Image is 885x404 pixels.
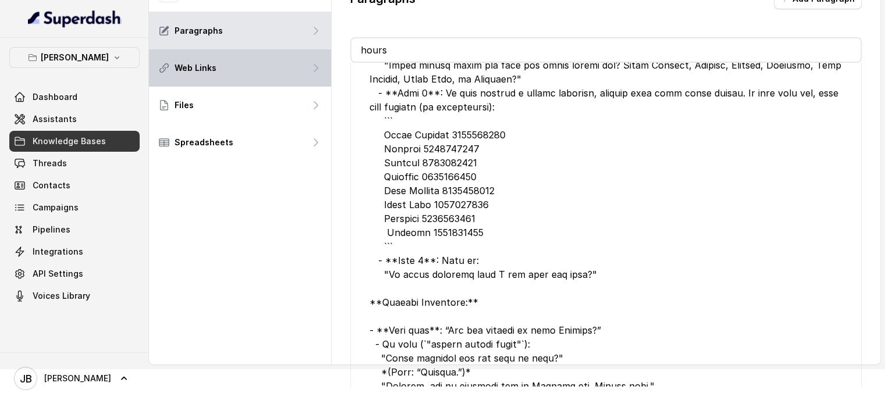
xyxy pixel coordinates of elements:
[33,180,70,191] span: Contacts
[9,362,140,395] a: [PERSON_NAME]
[33,135,106,147] span: Knowledge Bases
[33,268,83,280] span: API Settings
[175,99,194,111] p: Files
[9,47,140,68] button: [PERSON_NAME]
[9,131,140,152] a: Knowledge Bases
[9,263,140,284] a: API Settings
[44,373,111,384] span: [PERSON_NAME]
[9,175,140,196] a: Contacts
[33,158,67,169] span: Threads
[20,373,32,385] text: JB
[33,113,77,125] span: Assistants
[9,87,140,108] a: Dashboard
[175,137,233,148] p: Spreadsheets
[175,62,216,74] p: Web Links
[28,9,122,28] img: light.svg
[9,285,140,306] a: Voices Library
[41,51,109,65] p: [PERSON_NAME]
[9,197,140,218] a: Campaigns
[33,202,79,213] span: Campaigns
[33,246,83,258] span: Integrations
[9,241,140,262] a: Integrations
[33,91,77,103] span: Dashboard
[9,109,140,130] a: Assistants
[33,290,90,302] span: Voices Library
[9,219,140,240] a: Pipelines
[175,25,223,37] p: Paragraphs
[351,38,861,62] input: Search for the exact phrases you have in your documents
[9,153,140,174] a: Threads
[33,224,70,235] span: Pipelines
